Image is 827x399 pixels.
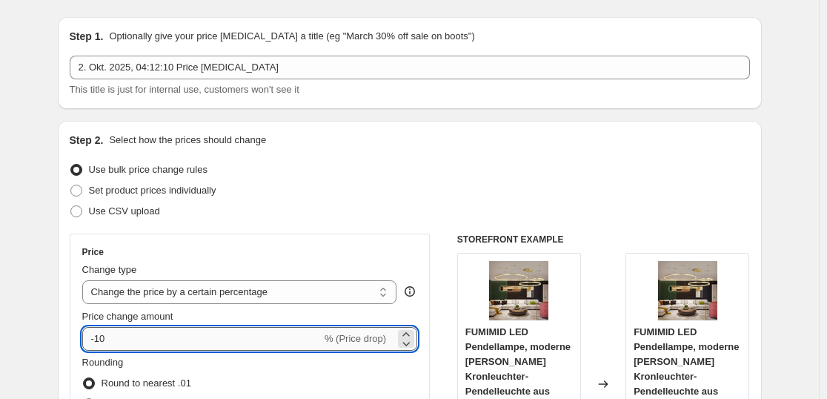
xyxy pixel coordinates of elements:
div: help [402,284,417,299]
span: This title is just for internal use, customers won't see it [70,84,299,95]
h2: Step 2. [70,133,104,148]
span: Set product prices individually [89,185,216,196]
span: Price change amount [82,311,173,322]
span: Use CSV upload [89,205,160,217]
img: 615XnUYDQFL_80x.jpg [489,261,548,320]
h3: Price [82,246,104,258]
input: -15 [82,327,322,351]
h2: Step 1. [70,29,104,44]
span: Rounding [82,357,124,368]
span: Round to nearest .01 [102,377,191,389]
span: Change type [82,264,137,275]
span: % (Price drop) [325,333,386,344]
input: 30% off holiday sale [70,56,750,79]
img: 615XnUYDQFL_80x.jpg [658,261,717,320]
span: Use bulk price change rules [89,164,207,175]
p: Optionally give your price [MEDICAL_DATA] a title (eg "March 30% off sale on boots") [109,29,474,44]
p: Select how the prices should change [109,133,266,148]
h6: STOREFRONT EXAMPLE [457,234,750,245]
